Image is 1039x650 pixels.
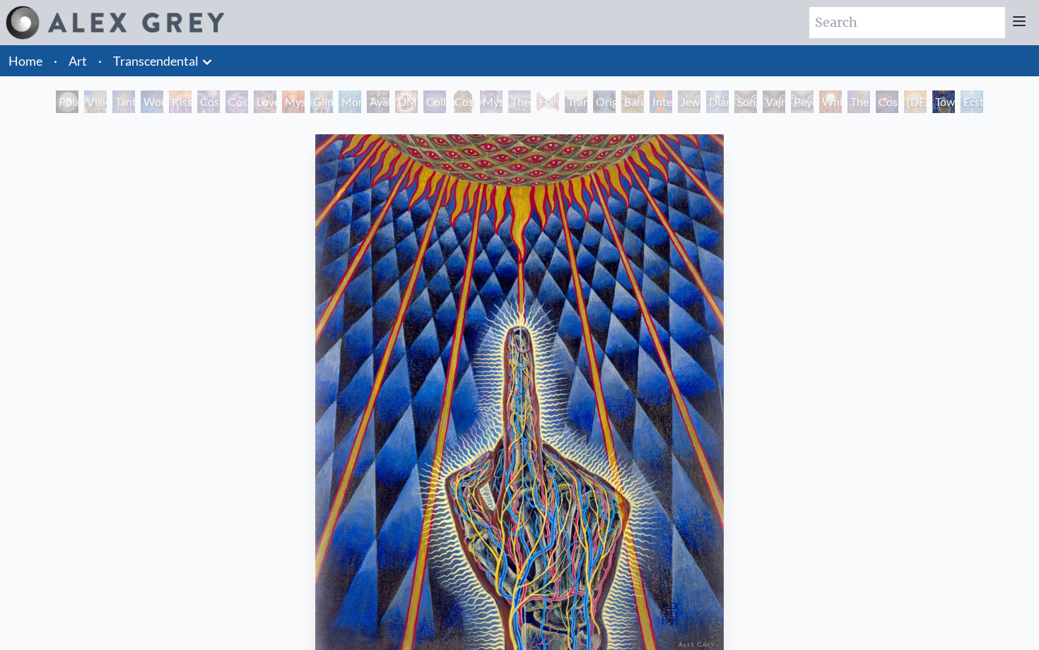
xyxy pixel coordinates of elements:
[395,90,418,113] div: DMT - The Spirit Molecule
[706,90,729,113] div: Diamond Being
[225,90,248,113] div: Cosmic Artist
[904,90,927,113] div: [DEMOGRAPHIC_DATA]
[310,90,333,113] div: Glimpsing the Empyrean
[565,90,587,113] div: Transfiguration
[197,90,220,113] div: Cosmic Creativity
[961,90,983,113] div: Ecstasy
[48,45,63,76] li: ·
[169,90,192,113] div: Kiss of the [MEDICAL_DATA]
[113,51,199,71] a: Transcendental
[536,90,559,113] div: Hands that See
[809,7,1005,38] input: Search
[112,90,135,113] div: Tantra
[763,90,785,113] div: Vajra Being
[508,90,531,113] div: Theologue
[69,51,87,71] a: Art
[141,90,163,113] div: Wonder
[847,90,870,113] div: The Great Turn
[339,90,361,113] div: Monochord
[423,90,446,113] div: Collective Vision
[93,45,107,76] li: ·
[621,90,644,113] div: Bardo Being
[367,90,389,113] div: Ayahuasca Visitation
[876,90,898,113] div: Cosmic Consciousness
[932,90,955,113] div: Toward the One
[819,90,842,113] div: White Light
[84,90,107,113] div: Visionary Origin of Language
[650,90,672,113] div: Interbeing
[254,90,276,113] div: Love is a Cosmic Force
[791,90,814,113] div: Peyote Being
[480,90,503,113] div: Mystic Eye
[282,90,305,113] div: Mysteriosa 2
[734,90,757,113] div: Song of Vajra Being
[56,90,78,113] div: Polar Unity Spiral
[593,90,616,113] div: Original Face
[452,90,474,113] div: Cosmic [DEMOGRAPHIC_DATA]
[678,90,700,113] div: Jewel Being
[8,53,42,69] a: Home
